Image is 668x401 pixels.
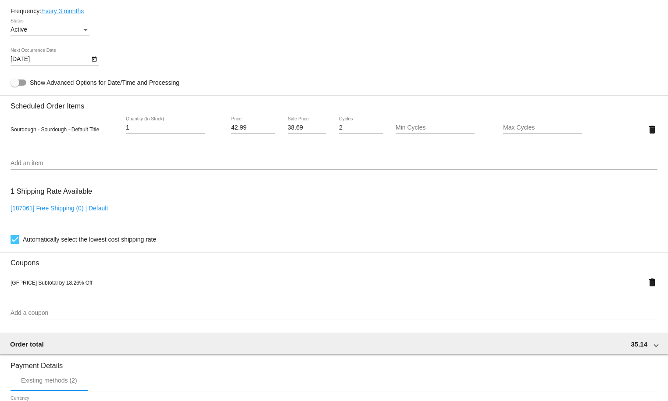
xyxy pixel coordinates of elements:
input: Next Occurrence Date [11,56,89,63]
span: 35.14 [631,340,647,348]
span: Automatically select the lowest cost shipping rate [23,234,156,245]
div: Frequency: [11,7,657,14]
span: Order total [10,340,44,348]
input: Sale Price [288,124,327,131]
h3: Coupons [11,252,657,267]
span: Show Advanced Options for Date/Time and Processing [30,78,179,87]
input: Add a coupon [11,310,657,317]
div: Existing methods (2) [21,377,77,384]
mat-select: Status [11,26,89,33]
span: [GFPRICE] Subtotal by 18.26% Off [11,280,93,286]
span: Active [11,26,27,33]
input: Min Cycles [396,124,475,131]
span: Sourdough - Sourdough - Default Title [11,126,99,133]
a: Every 3 months [41,7,84,14]
mat-icon: delete [647,124,657,135]
h3: Scheduled Order Items [11,95,657,110]
a: [187061] Free Shipping (0) | Default [11,205,108,212]
input: Cycles [339,124,383,131]
mat-icon: delete [647,277,657,288]
h3: 1 Shipping Rate Available [11,182,92,201]
button: Open calendar [89,54,99,63]
h3: Payment Details [11,355,657,370]
input: Max Cycles [503,124,582,131]
input: Quantity (In Stock) [126,124,205,131]
input: Add an item [11,160,657,167]
input: Price [231,124,275,131]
